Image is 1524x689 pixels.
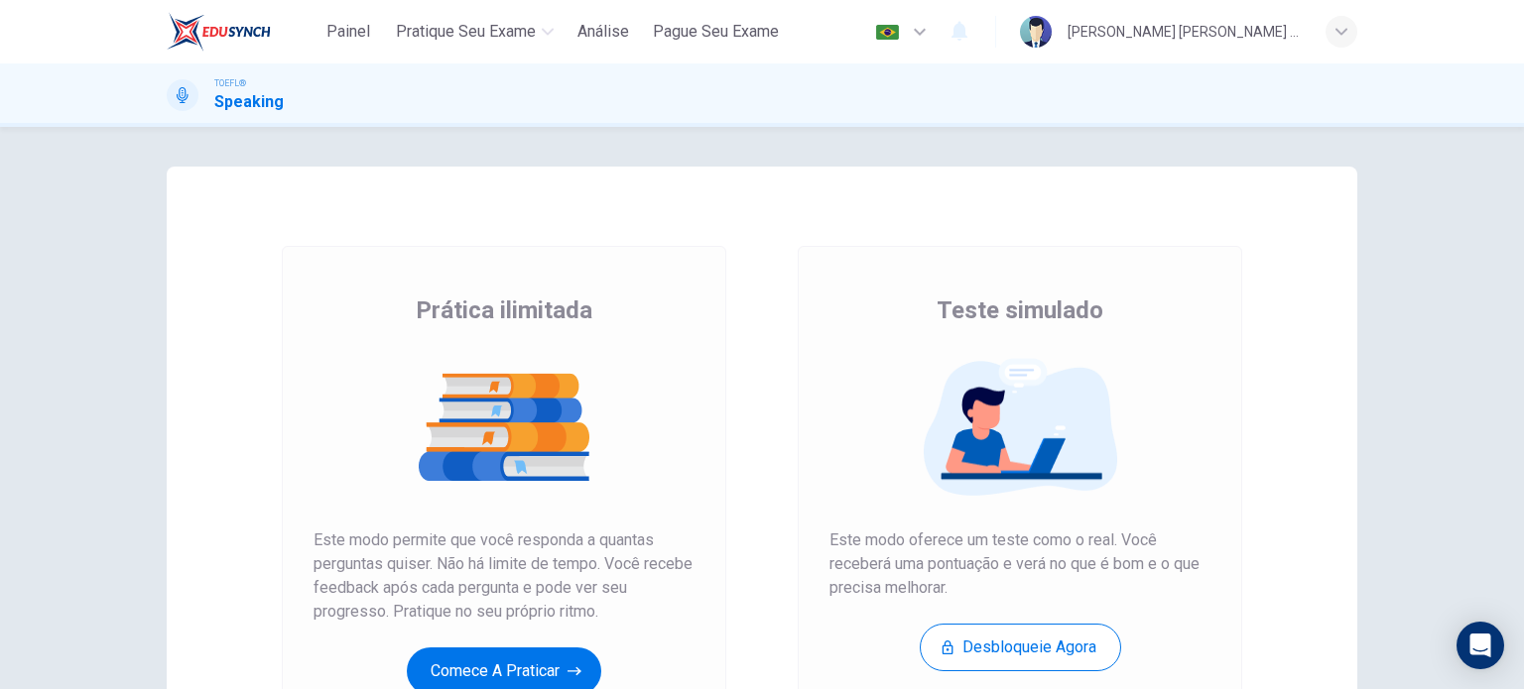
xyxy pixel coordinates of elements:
[920,624,1121,671] button: Desbloqueie agora
[314,528,695,624] span: Este modo permite que você responda a quantas perguntas quiser. Não há limite de tempo. Você rece...
[577,20,629,44] span: Análise
[653,20,779,44] span: Pague Seu Exame
[1068,20,1302,44] div: [PERSON_NAME] [PERSON_NAME] [PERSON_NAME]
[1020,16,1052,48] img: Profile picture
[167,12,317,52] a: EduSynch logo
[570,14,637,50] button: Análise
[1457,622,1504,669] div: Open Intercom Messenger
[214,76,246,90] span: TOEFL®
[416,294,592,326] span: Prática ilimitada
[875,25,900,40] img: pt
[937,294,1103,326] span: Teste simulado
[388,14,562,50] button: Pratique seu exame
[645,14,787,50] button: Pague Seu Exame
[326,20,370,44] span: Painel
[829,528,1210,600] span: Este modo oferece um teste como o real. Você receberá uma pontuação e verá no que é bom e o que p...
[167,12,271,52] img: EduSynch logo
[396,20,536,44] span: Pratique seu exame
[214,90,284,114] h1: Speaking
[317,14,380,50] button: Painel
